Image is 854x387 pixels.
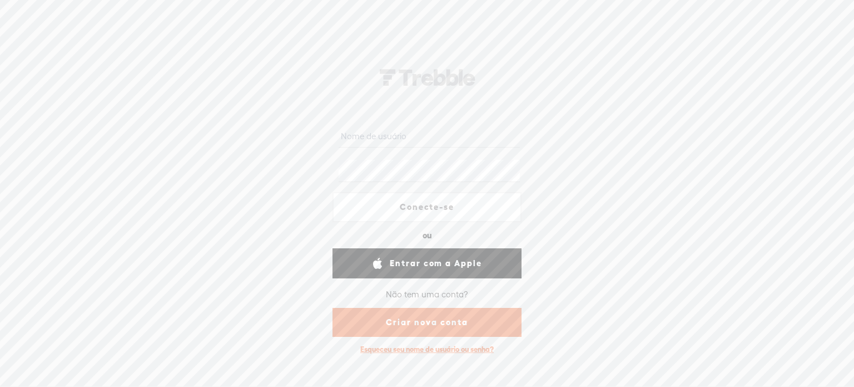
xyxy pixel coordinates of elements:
[339,126,519,148] input: Nome de usuário
[390,258,482,268] font: Entrar com a Apple
[400,202,455,212] font: Conecte-se
[386,290,468,299] font: Não tem uma conta?
[386,317,468,327] font: Criar nova conta
[360,345,494,354] font: Esqueceu seu nome de usuário ou senha?
[423,231,432,240] font: ou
